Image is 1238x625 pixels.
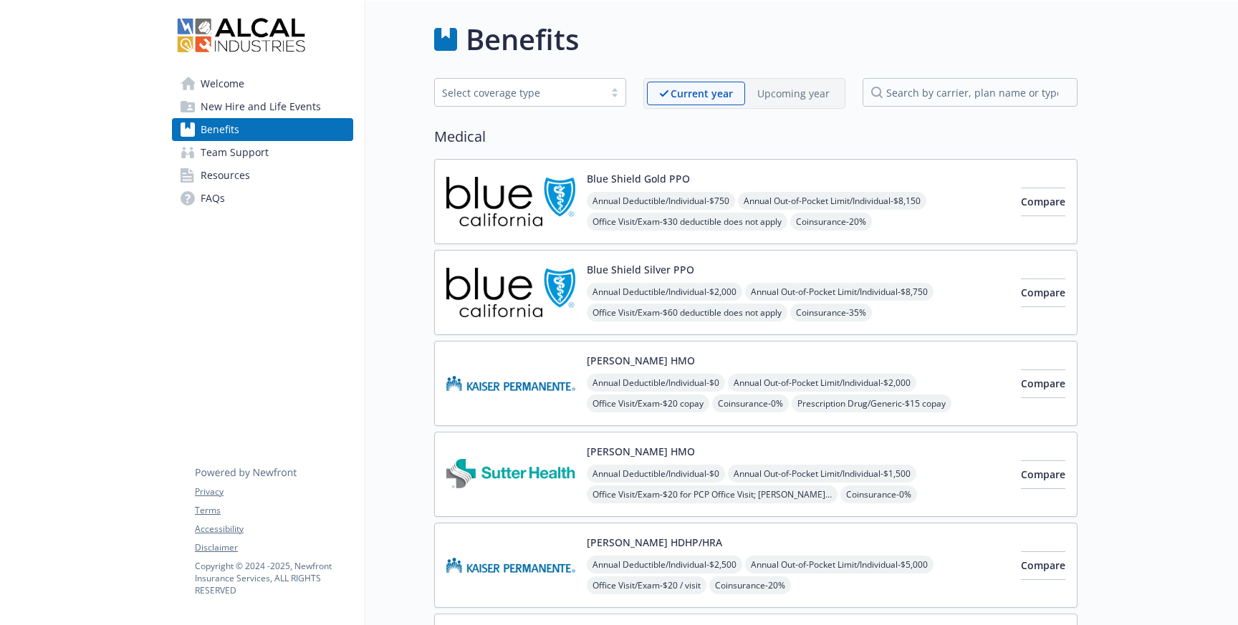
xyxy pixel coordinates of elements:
span: Office Visit/Exam - $20 / visit [587,576,706,594]
span: Annual Out-of-Pocket Limit/Individual - $2,000 [728,374,916,392]
span: Resources [201,164,250,187]
span: Coinsurance - 20% [790,213,872,231]
span: Annual Deductible/Individual - $0 [587,465,725,483]
span: Annual Deductible/Individual - $2,500 [587,556,742,573]
span: Compare [1021,195,1065,208]
span: Annual Deductible/Individual - $0 [587,374,725,392]
span: Annual Out-of-Pocket Limit/Individual - $8,750 [745,283,934,301]
button: Compare [1021,188,1065,216]
span: Coinsurance - 0% [712,394,789,412]
img: Blue Shield of California carrier logo [446,171,575,232]
a: Team Support [172,141,353,164]
button: Compare [1021,278,1065,307]
span: Welcome [201,72,244,95]
a: Terms [195,504,352,517]
span: Office Visit/Exam - $30 deductible does not apply [587,213,787,231]
a: Resources [172,164,353,187]
input: search by carrier, plan name or type [863,78,1078,107]
span: Annual Out-of-Pocket Limit/Individual - $5,000 [745,556,934,573]
a: Accessibility [195,523,352,536]
button: Compare [1021,551,1065,580]
a: Disclaimer [195,541,352,554]
img: Sutter Health Plan carrier logo [446,444,575,505]
a: Privacy [195,485,352,498]
span: Office Visit/Exam - $60 deductible does not apply [587,304,787,321]
p: Current year [671,86,733,101]
button: Blue Shield Silver PPO [587,262,694,277]
img: Kaiser Permanente Insurance Company carrier logo [446,353,575,414]
span: Compare [1021,286,1065,299]
span: Benefits [201,118,239,141]
button: Blue Shield Gold PPO [587,171,690,186]
span: Office Visit/Exam - $20 for PCP Office Visit; [PERSON_NAME] Walk-in Care Visit: $10; Telehealth V... [587,485,838,503]
span: Prescription Drug/Generic - $15 copay [792,394,951,412]
span: Coinsurance - 35% [790,304,872,321]
span: Annual Out-of-Pocket Limit/Individual - $1,500 [728,465,916,483]
span: Annual Out-of-Pocket Limit/Individual - $8,150 [738,192,926,210]
button: Compare [1021,460,1065,489]
a: FAQs [172,187,353,210]
button: [PERSON_NAME] HMO [587,353,695,368]
a: Benefits [172,118,353,141]
span: Coinsurance - 20% [709,576,791,594]
img: Kaiser Permanente Insurance Company carrier logo [446,535,575,596]
span: Annual Deductible/Individual - $2,000 [587,283,742,301]
span: Compare [1021,467,1065,481]
p: Copyright © 2024 - 2025 , Newfront Insurance Services, ALL RIGHTS RESERVED [195,560,352,596]
a: New Hire and Life Events [172,95,353,118]
div: Select coverage type [442,85,597,100]
span: Annual Deductible/Individual - $750 [587,192,735,210]
h1: Benefits [466,18,579,61]
button: [PERSON_NAME] HDHP/HRA [587,535,722,550]
button: Compare [1021,369,1065,398]
h2: Medical [434,126,1078,147]
button: [PERSON_NAME] HMO [587,444,695,459]
span: Coinsurance - 0% [840,485,917,503]
span: FAQs [201,187,225,210]
span: Team Support [201,141,269,164]
span: Compare [1021,377,1065,390]
a: Welcome [172,72,353,95]
p: Upcoming year [757,86,830,101]
img: Blue Shield of California carrier logo [446,262,575,323]
span: New Hire and Life Events [201,95,321,118]
span: Compare [1021,558,1065,572]
span: Office Visit/Exam - $20 copay [587,394,709,412]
